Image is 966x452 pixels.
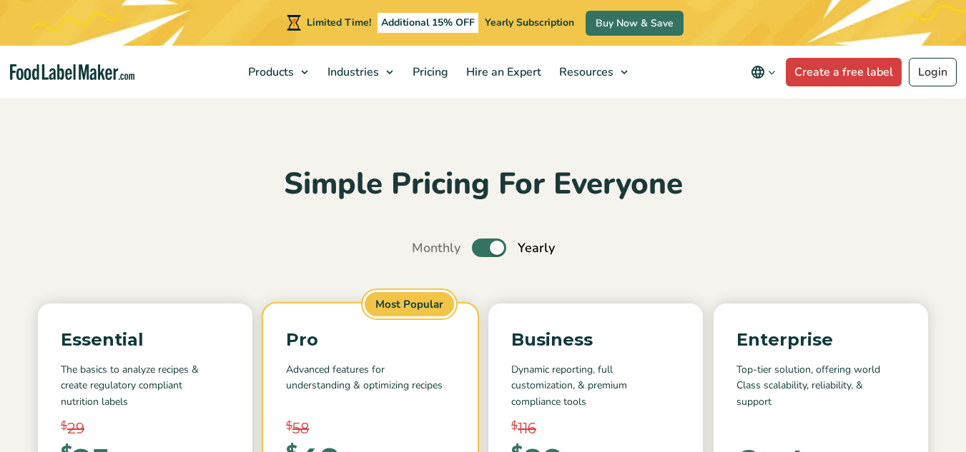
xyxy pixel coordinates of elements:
span: Limited Time! [307,16,371,29]
label: Toggle [472,238,506,257]
h2: Simple Pricing For Everyone [11,165,955,204]
span: 116 [518,418,536,439]
a: Resources [551,46,635,99]
p: Pro [286,326,455,353]
a: Pricing [404,46,454,99]
a: Products [240,46,315,99]
p: Essential [61,326,230,353]
a: Food Label Maker homepage [10,64,134,81]
button: Change language [741,58,786,86]
p: Business [511,326,680,353]
span: Most Popular [363,290,456,319]
span: 58 [292,418,309,439]
span: Additional 15% OFF [378,13,478,33]
a: Industries [319,46,400,99]
a: Buy Now & Save [586,11,684,36]
p: Top-tier solution, offering world Class scalability, reliability, & support [736,362,905,410]
span: Hire an Expert [462,64,543,80]
span: $ [61,418,67,434]
span: Monthly [412,238,460,258]
span: Industries [323,64,380,80]
p: The basics to analyze recipes & create regulatory compliant nutrition labels [61,362,230,410]
a: Create a free label [786,58,902,86]
span: Yearly [518,238,555,258]
span: $ [286,418,292,434]
span: Yearly Subscription [485,16,574,29]
p: Enterprise [736,326,905,353]
span: 29 [67,418,84,439]
span: Products [244,64,295,80]
a: Login [909,58,957,86]
span: Resources [555,64,615,80]
span: $ [511,418,518,434]
p: Advanced features for understanding & optimizing recipes [286,362,455,410]
a: Hire an Expert [458,46,547,99]
p: Dynamic reporting, full customization, & premium compliance tools [511,362,680,410]
span: Pricing [408,64,450,80]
